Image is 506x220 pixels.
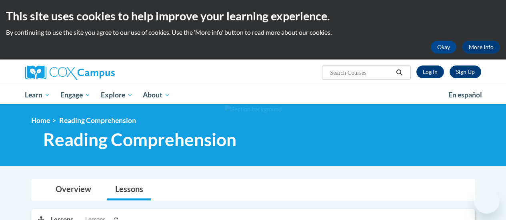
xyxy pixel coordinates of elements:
[60,90,90,100] span: Engage
[448,91,482,99] span: En español
[20,86,56,104] a: Learn
[31,116,50,125] a: Home
[450,65,481,78] a: Register
[474,188,500,214] iframe: Button to launch messaging window
[25,65,169,80] a: Cox Campus
[25,90,50,100] span: Learn
[48,179,99,200] a: Overview
[416,65,444,78] a: Log In
[55,86,96,104] a: Engage
[25,65,115,80] img: Cox Campus
[96,86,138,104] a: Explore
[19,86,487,104] div: Main menu
[225,105,282,114] img: Section background
[329,68,393,77] input: Search Courses
[431,41,456,54] button: Okay
[393,68,405,77] button: Search
[143,90,170,100] span: About
[59,116,136,125] span: Reading Comprehension
[443,87,487,103] a: En español
[107,179,151,200] a: Lessons
[101,90,133,100] span: Explore
[43,129,236,150] span: Reading Comprehension
[6,8,500,24] h2: This site uses cookies to help improve your learning experience.
[462,41,500,54] a: More Info
[6,28,500,37] p: By continuing to use the site you agree to our use of cookies. Use the ‘More info’ button to read...
[138,86,175,104] a: About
